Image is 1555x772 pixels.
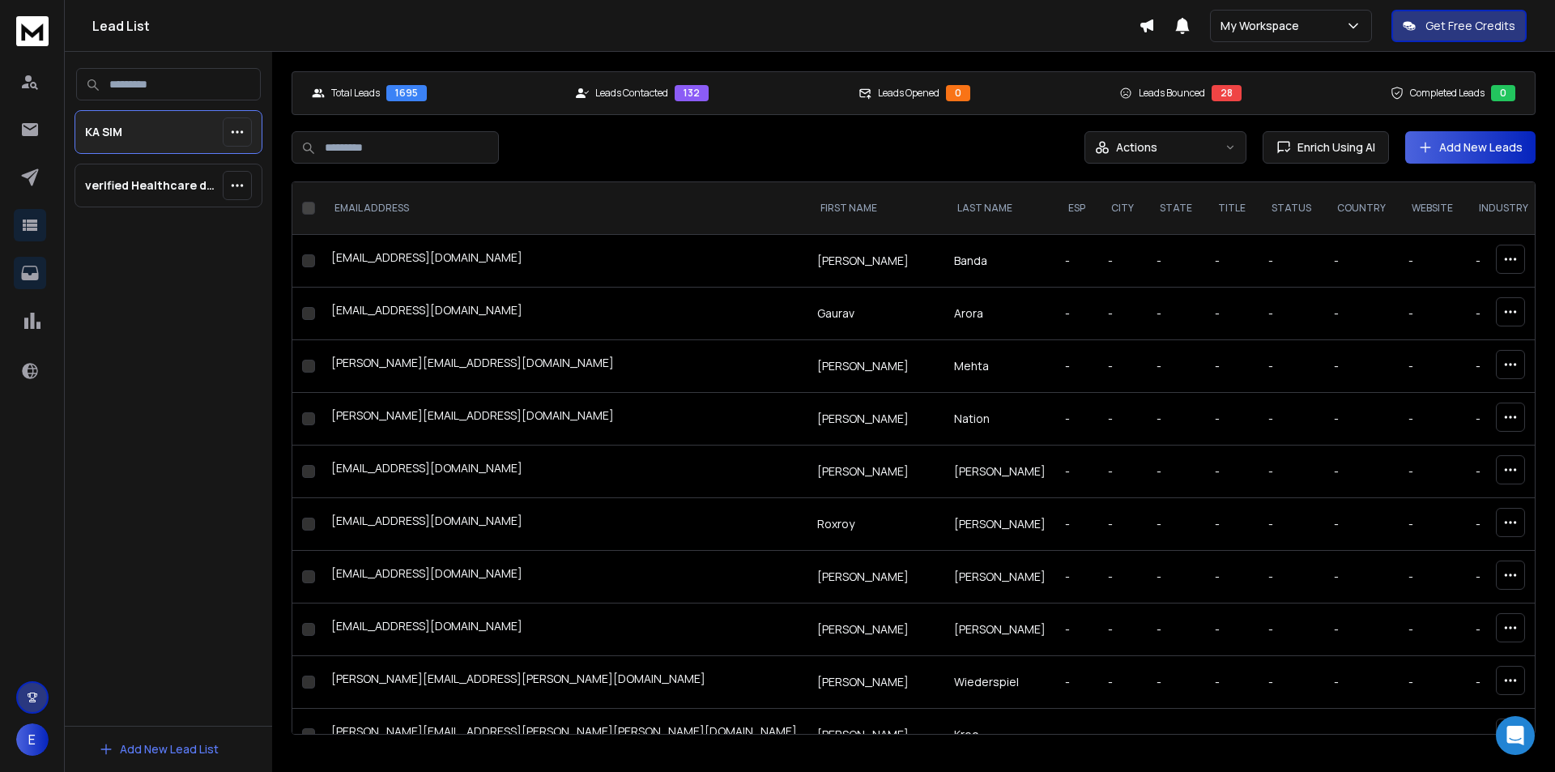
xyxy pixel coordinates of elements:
p: Leads Bounced [1139,87,1205,100]
td: - [1324,709,1399,761]
td: - [1399,604,1466,656]
th: status [1259,182,1324,235]
td: - [1147,393,1205,446]
button: Enrich Using AI [1263,131,1389,164]
p: Total Leads [331,87,380,100]
div: 132 [675,85,709,101]
td: - [1055,656,1098,709]
td: Wiederspiel [944,656,1055,709]
td: - [1259,393,1324,446]
td: - [1147,288,1205,340]
td: - [1259,604,1324,656]
td: - [1055,498,1098,551]
td: - [1399,393,1466,446]
td: [PERSON_NAME] [944,604,1055,656]
td: - [1147,656,1205,709]
td: - [1098,235,1147,288]
td: - [1098,656,1147,709]
td: - [1205,288,1259,340]
td: - [1205,656,1259,709]
td: - [1055,604,1098,656]
td: - [1399,709,1466,761]
td: [PERSON_NAME] [807,446,944,498]
td: - [1205,340,1259,393]
td: - [1399,288,1466,340]
button: Add New Leads [1405,131,1536,164]
td: - [1055,393,1098,446]
td: [PERSON_NAME] [807,709,944,761]
div: [PERSON_NAME][EMAIL_ADDRESS][PERSON_NAME][PERSON_NAME][DOMAIN_NAME] [331,723,798,746]
td: - [1055,446,1098,498]
td: - [1399,446,1466,498]
td: - [1147,340,1205,393]
td: - [1466,235,1541,288]
div: 1695 [386,85,427,101]
th: state [1147,182,1205,235]
td: - [1098,446,1147,498]
th: esp [1055,182,1098,235]
p: Leads Opened [878,87,939,100]
td: - [1466,446,1541,498]
th: website [1399,182,1466,235]
td: - [1399,656,1466,709]
th: EMAIL ADDRESS [322,182,807,235]
td: - [1324,340,1399,393]
p: Actions [1116,139,1157,156]
td: - [1466,604,1541,656]
td: Nation [944,393,1055,446]
div: [EMAIL_ADDRESS][DOMAIN_NAME] [331,513,798,535]
th: title [1205,182,1259,235]
td: - [1324,656,1399,709]
td: - [1259,498,1324,551]
td: Mehta [944,340,1055,393]
div: [PERSON_NAME][EMAIL_ADDRESS][DOMAIN_NAME] [331,355,798,377]
td: - [1147,498,1205,551]
td: - [1259,446,1324,498]
td: - [1055,340,1098,393]
button: E [16,723,49,756]
td: - [1098,709,1147,761]
td: - [1259,709,1324,761]
td: - [1205,498,1259,551]
button: Add New Lead List [86,733,232,766]
td: - [1259,340,1324,393]
td: - [1205,551,1259,604]
td: - [1205,393,1259,446]
td: [PERSON_NAME] [807,604,944,656]
td: - [1205,446,1259,498]
td: [PERSON_NAME] [944,446,1055,498]
th: industry [1466,182,1541,235]
td: [PERSON_NAME] [807,656,944,709]
td: - [1098,288,1147,340]
td: - [1466,288,1541,340]
th: country [1324,182,1399,235]
p: KA SIM [85,124,122,140]
td: [PERSON_NAME] [807,393,944,446]
a: Add New Leads [1418,139,1523,156]
td: - [1324,235,1399,288]
td: - [1055,288,1098,340]
td: - [1259,288,1324,340]
td: - [1205,235,1259,288]
td: - [1324,551,1399,604]
td: - [1147,446,1205,498]
td: - [1147,604,1205,656]
td: - [1147,235,1205,288]
td: - [1466,709,1541,761]
td: - [1324,446,1399,498]
th: city [1098,182,1147,235]
td: - [1466,393,1541,446]
div: 28 [1212,85,1242,101]
td: Banda [944,235,1055,288]
td: - [1205,604,1259,656]
p: My Workspace [1221,18,1306,34]
td: - [1324,604,1399,656]
td: - [1324,393,1399,446]
td: - [1466,656,1541,709]
td: [PERSON_NAME] [944,498,1055,551]
p: verified Healthcare data - [DATE] [85,177,216,194]
td: - [1098,393,1147,446]
td: - [1055,551,1098,604]
div: 0 [946,85,970,101]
